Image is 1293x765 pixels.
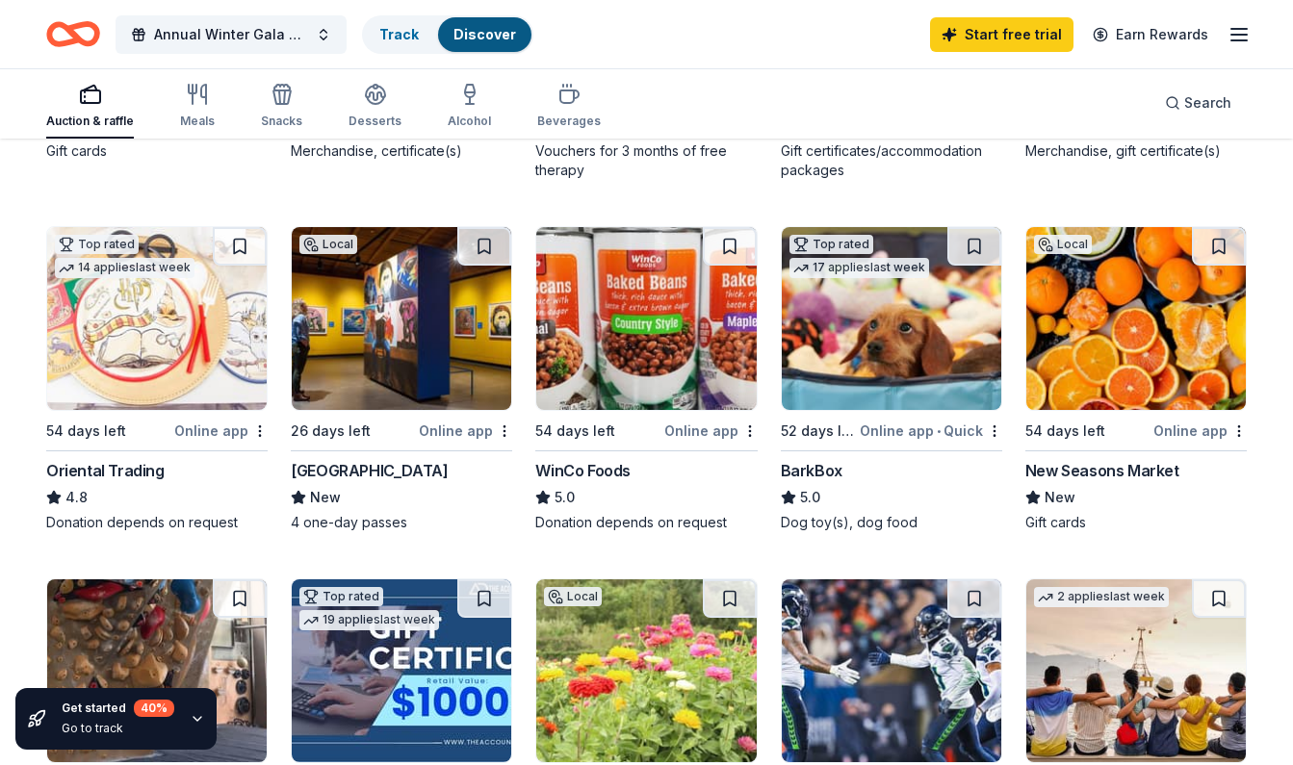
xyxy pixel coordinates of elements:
div: Local [544,587,602,606]
button: Annual Winter Gala Silent Auction [116,15,347,54]
img: Image for Movement Gyms [47,579,267,762]
a: Start free trial [930,17,1073,52]
div: Online app [419,419,512,443]
div: 52 days left [781,420,856,443]
div: 40 % [134,700,174,717]
img: Image for WinCo Foods [536,227,756,410]
img: Image for High Desert Museum [292,227,511,410]
a: Track [379,26,419,42]
div: Go to track [62,721,174,736]
div: Alcohol [448,114,491,129]
div: 14 applies last week [55,258,194,278]
a: Image for High Desert MuseumLocal26 days leftOnline app[GEOGRAPHIC_DATA]New4 one-day passes [291,226,512,532]
div: Top rated [55,235,139,254]
div: Gift cards [1025,513,1247,532]
div: [GEOGRAPHIC_DATA] [291,459,448,482]
img: Image for Oregon Garden [536,579,756,762]
div: Gift certificates/accommodation packages [781,141,1002,180]
div: 4 one-day passes [291,513,512,532]
div: 2 applies last week [1034,587,1169,607]
div: New Seasons Market [1025,459,1179,482]
div: Donation depends on request [46,513,268,532]
div: Meals [180,114,215,129]
div: Top rated [299,587,383,606]
div: WinCo Foods [535,459,631,482]
img: Image for Let's Roam [1026,579,1246,762]
div: Dog toy(s), dog food [781,513,1002,532]
div: Gift cards [46,141,268,161]
div: 17 applies last week [789,258,929,278]
div: Merchandise, certificate(s) [291,141,512,161]
a: Earn Rewards [1081,17,1220,52]
span: New [1045,486,1075,509]
div: Merchandise, gift certificate(s) [1025,141,1247,161]
button: Auction & raffle [46,75,134,139]
span: Search [1184,91,1231,115]
a: Home [46,12,100,57]
span: 5.0 [800,486,820,509]
img: Image for New Seasons Market [1026,227,1246,410]
img: Image for BarkBox [782,227,1001,410]
div: Online app [1153,419,1247,443]
div: Auction & raffle [46,114,134,129]
div: 54 days left [46,420,126,443]
span: • [937,423,941,439]
button: Desserts [349,75,401,139]
a: Image for BarkBoxTop rated17 applieslast week52 days leftOnline app•QuickBarkBox5.0Dog toy(s), do... [781,226,1002,532]
div: Top rated [789,235,873,254]
div: 19 applies last week [299,610,439,630]
div: 54 days left [1025,420,1105,443]
div: Local [1034,235,1092,254]
img: Image for The Accounting Doctor [292,579,511,762]
div: Online app Quick [860,419,1002,443]
div: Local [299,235,357,254]
button: Meals [180,75,215,139]
button: Snacks [261,75,302,139]
button: Beverages [537,75,601,139]
div: Vouchers for 3 months of free therapy [535,141,757,180]
div: Snacks [261,114,302,129]
div: BarkBox [781,459,842,482]
div: Beverages [537,114,601,129]
div: Desserts [349,114,401,129]
button: Search [1150,84,1247,122]
span: 4.8 [65,486,88,509]
a: Image for New Seasons MarketLocal54 days leftOnline appNew Seasons MarketNewGift cards [1025,226,1247,532]
img: Image for Oriental Trading [47,227,267,410]
img: Image for Seattle Seahawks [782,579,1001,762]
a: Image for Oriental TradingTop rated14 applieslast week54 days leftOnline appOriental Trading4.8Do... [46,226,268,532]
span: New [310,486,341,509]
button: TrackDiscover [362,15,533,54]
div: 26 days left [291,420,371,443]
div: Online app [174,419,268,443]
div: Oriental Trading [46,459,165,482]
a: Image for WinCo Foods54 days leftOnline appWinCo Foods5.0Donation depends on request [535,226,757,532]
div: Donation depends on request [535,513,757,532]
button: Alcohol [448,75,491,139]
div: Get started [62,700,174,717]
span: 5.0 [555,486,575,509]
a: Discover [453,26,516,42]
div: Online app [664,419,758,443]
div: 54 days left [535,420,615,443]
span: Annual Winter Gala Silent Auction [154,23,308,46]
